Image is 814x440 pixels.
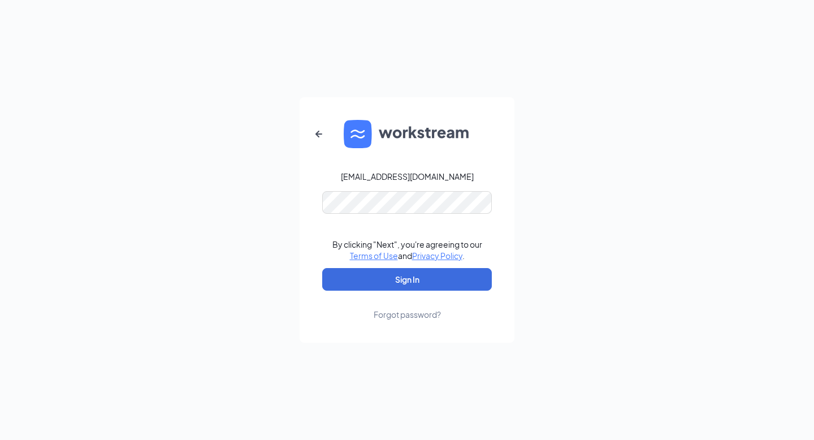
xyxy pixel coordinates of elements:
[312,127,326,141] svg: ArrowLeftNew
[332,239,482,261] div: By clicking "Next", you're agreeing to our and .
[305,120,332,148] button: ArrowLeftNew
[374,291,441,320] a: Forgot password?
[322,268,492,291] button: Sign In
[350,251,398,261] a: Terms of Use
[412,251,462,261] a: Privacy Policy
[344,120,470,148] img: WS logo and Workstream text
[341,171,474,182] div: [EMAIL_ADDRESS][DOMAIN_NAME]
[374,309,441,320] div: Forgot password?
